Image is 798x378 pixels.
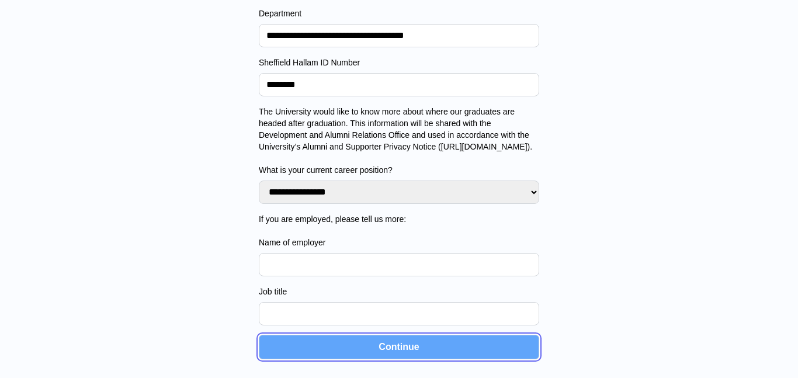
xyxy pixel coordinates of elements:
label: The University would like to know more about where our graduates are headed after graduation. Thi... [259,106,539,176]
label: If you are employed, please tell us more: Name of employer [259,213,539,248]
button: Continue [259,335,539,359]
label: Department [259,8,539,19]
label: Job title [259,286,539,297]
label: Sheffield Hallam ID Number [259,57,539,68]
